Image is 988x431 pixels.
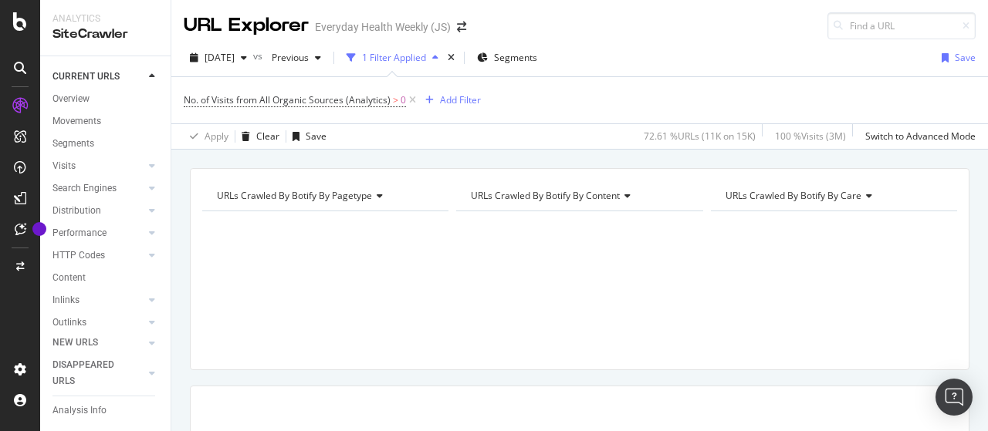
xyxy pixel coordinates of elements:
div: Inlinks [52,292,80,308]
div: Clear [256,130,279,143]
span: Previous [266,51,309,64]
button: Save [286,124,327,149]
h4: URLs Crawled By Botify By care [722,184,943,208]
div: Tooltip anchor [32,222,46,236]
div: URL Explorer [184,12,309,39]
div: 100 % Visits ( 3M ) [775,130,846,143]
span: 2025 Sep. 14th [205,51,235,64]
a: NEW URLS [52,335,144,351]
a: Content [52,270,160,286]
div: arrow-right-arrow-left [457,22,466,32]
a: CURRENT URLS [52,69,144,85]
div: Analytics [52,12,158,25]
div: 72.61 % URLs ( 11K on 15K ) [644,130,756,143]
div: 1 Filter Applied [362,51,426,64]
div: CURRENT URLS [52,69,120,85]
div: Everyday Health Weekly (JS) [315,19,451,35]
a: Inlinks [52,292,144,308]
a: Distribution [52,203,144,219]
div: Save [306,130,327,143]
span: Segments [494,51,537,64]
a: Movements [52,113,160,130]
span: No. of Visits from All Organic Sources (Analytics) [184,93,391,106]
div: Apply [205,130,228,143]
span: URLs Crawled By Botify By pagetype [217,189,372,202]
div: HTTP Codes [52,247,105,264]
h4: URLs Crawled By Botify By content [468,184,689,208]
button: Apply [184,124,228,149]
div: Movements [52,113,101,130]
button: [DATE] [184,45,253,70]
div: Outlinks [52,315,86,331]
button: Segments [471,45,543,70]
div: Switch to Advanced Mode [865,130,976,143]
button: Switch to Advanced Mode [859,124,976,149]
div: Content [52,270,86,286]
input: Find a URL [827,12,976,39]
div: Add Filter [440,93,481,106]
div: Open Intercom Messenger [936,379,973,416]
button: Previous [266,45,327,70]
a: Performance [52,225,144,241]
div: NEW URLS [52,335,98,351]
div: Visits [52,158,76,174]
h4: URLs Crawled By Botify By pagetype [214,184,435,208]
span: URLs Crawled By Botify By content [471,189,620,202]
a: Segments [52,136,160,152]
a: Outlinks [52,315,144,331]
a: Visits [52,158,144,174]
div: Distribution [52,203,101,219]
span: vs [253,49,266,62]
a: DISAPPEARED URLS [52,357,144,389]
div: times [445,50,458,66]
button: 1 Filter Applied [340,45,445,70]
a: HTTP Codes [52,247,144,264]
a: Overview [52,91,160,107]
div: Performance [52,225,107,241]
div: Segments [52,136,94,152]
div: Save [955,51,976,64]
div: Search Engines [52,180,117,197]
div: Analysis Info [52,402,107,419]
a: Analysis Info [52,402,160,419]
div: SiteCrawler [52,25,158,43]
button: Clear [235,124,279,149]
span: URLs Crawled By Botify By care [726,189,861,202]
span: > [393,93,398,106]
a: Search Engines [52,180,144,197]
button: Save [936,45,976,70]
span: 0 [401,89,406,111]
div: Overview [52,91,90,107]
div: DISAPPEARED URLS [52,357,130,389]
button: Add Filter [419,91,481,109]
